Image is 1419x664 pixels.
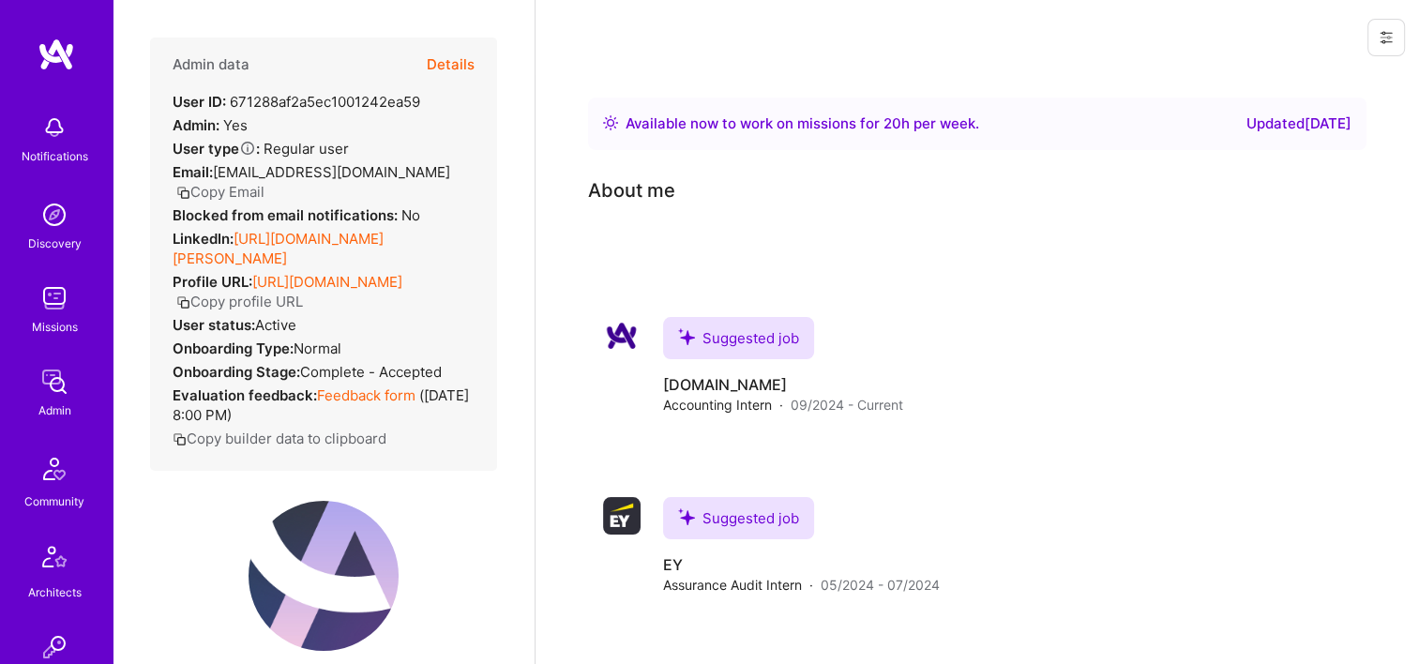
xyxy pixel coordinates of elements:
div: Updated [DATE] [1246,113,1351,135]
strong: User ID: [173,93,226,111]
div: Yes [173,115,248,135]
img: Company logo [603,317,641,355]
strong: User type : [173,140,260,158]
div: Discovery [28,234,82,253]
span: 05/2024 - 07/2024 [821,575,940,595]
div: Missions [32,317,78,337]
span: · [809,575,813,595]
img: discovery [36,196,73,234]
img: teamwork [36,279,73,317]
div: Community [24,491,84,511]
div: 671288af2a5ec1001242ea59 [173,92,420,112]
span: Active [255,316,296,334]
button: Copy profile URL [176,292,303,311]
span: 09/2024 - Current [791,395,903,415]
i: icon Copy [176,295,190,309]
h4: [DOMAIN_NAME] [663,374,903,395]
img: Community [32,446,77,491]
strong: Email: [173,163,213,181]
strong: User status: [173,316,255,334]
div: About me [588,176,675,204]
img: logo [38,38,75,71]
span: Complete - Accepted [300,363,442,381]
img: bell [36,109,73,146]
i: Help [239,140,256,157]
img: Architects [32,537,77,582]
img: Company logo [603,497,641,535]
a: Feedback form [317,386,415,404]
button: Copy Email [176,182,264,202]
button: Details [427,38,475,92]
span: 20 [883,114,901,132]
i: icon Copy [176,186,190,200]
div: Suggested job [663,317,814,359]
div: No [173,205,420,225]
strong: Admin: [173,116,219,134]
i: icon SuggestedTeams [678,508,695,525]
a: [URL][DOMAIN_NAME] [252,273,402,291]
i: icon Copy [173,432,187,446]
div: Suggested job [663,497,814,539]
strong: Blocked from email notifications: [173,206,401,224]
div: Admin [38,400,71,420]
button: Copy builder data to clipboard [173,429,386,448]
strong: Onboarding Stage: [173,363,300,381]
div: Architects [28,582,82,602]
strong: LinkedIn: [173,230,234,248]
span: Accounting Intern [663,395,772,415]
img: Availability [603,115,618,130]
h4: EY [663,554,940,575]
strong: Onboarding Type: [173,340,294,357]
div: Available now to work on missions for h per week . [626,113,979,135]
span: Assurance Audit Intern [663,575,802,595]
img: admin teamwork [36,363,73,400]
a: [URL][DOMAIN_NAME][PERSON_NAME] [173,230,384,267]
strong: Evaluation feedback: [173,386,317,404]
h4: Admin data [173,56,249,73]
div: Notifications [22,146,88,166]
span: [EMAIL_ADDRESS][DOMAIN_NAME] [213,163,450,181]
span: · [779,395,783,415]
span: normal [294,340,341,357]
img: User Avatar [249,501,399,651]
div: Regular user [173,139,349,158]
div: ( [DATE] 8:00 PM ) [173,385,475,425]
i: icon SuggestedTeams [678,328,695,345]
strong: Profile URL: [173,273,252,291]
